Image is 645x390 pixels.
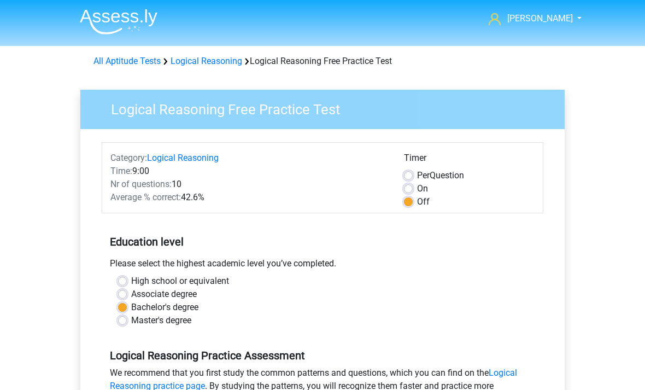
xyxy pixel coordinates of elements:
a: Logical Reasoning [171,56,242,66]
label: Master's degree [131,314,191,327]
span: Average % correct: [110,192,181,202]
label: Associate degree [131,288,197,301]
label: On [417,182,428,195]
span: Category: [110,153,147,163]
label: Off [417,195,430,208]
div: 42.6% [102,191,396,204]
a: [PERSON_NAME] [484,12,574,25]
span: Nr of questions: [110,179,172,189]
h5: Education level [110,231,535,253]
label: Bachelor's degree [131,301,198,314]
label: High school or equivalent [131,275,229,288]
div: 10 [102,178,396,191]
span: Time: [110,166,132,176]
label: Question [417,169,464,182]
h3: Logical Reasoning Free Practice Test [98,97,556,118]
h5: Logical Reasoning Practice Assessment [110,349,535,362]
div: Please select the highest academic level you’ve completed. [102,257,543,275]
a: Logical Reasoning [147,153,219,163]
div: 9:00 [102,165,396,178]
div: Logical Reasoning Free Practice Test [89,55,556,68]
div: Timer [404,152,535,169]
img: Assessly [80,9,157,34]
span: Per [417,170,430,181]
span: [PERSON_NAME] [507,13,573,24]
a: All Aptitude Tests [93,56,161,66]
